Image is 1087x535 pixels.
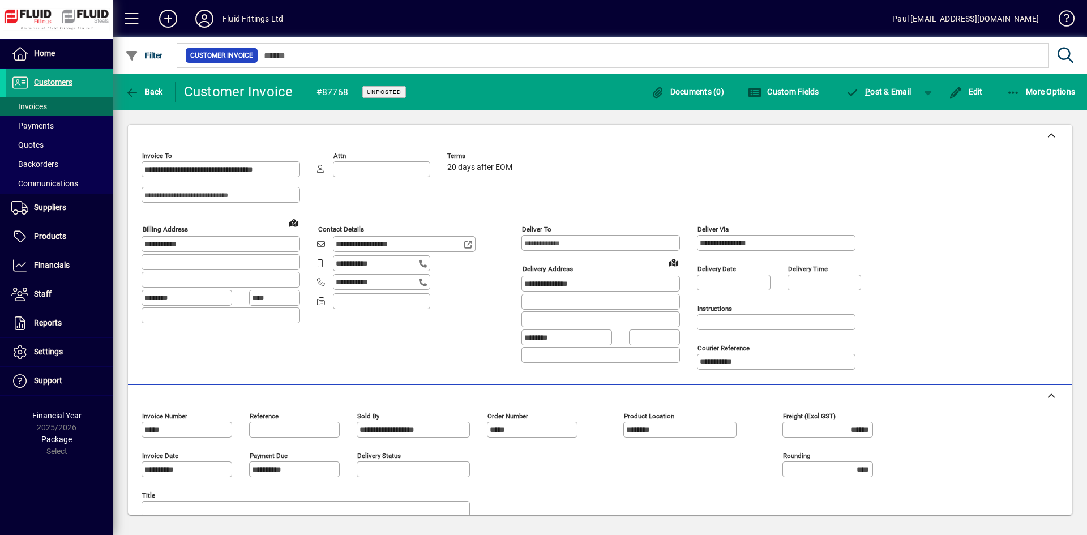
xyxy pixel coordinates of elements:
div: Fluid Fittings Ltd [222,10,283,28]
mat-label: Delivery status [357,452,401,460]
a: Reports [6,309,113,337]
span: Reports [34,318,62,327]
mat-label: Instructions [697,305,732,313]
span: Financials [34,260,70,269]
span: P [865,87,870,96]
span: Settings [34,347,63,356]
mat-label: Freight (excl GST) [783,412,836,420]
span: Support [34,376,62,385]
span: Customer Invoice [190,50,253,61]
button: Profile [186,8,222,29]
a: Communications [6,174,113,193]
a: Settings [6,338,113,366]
span: ost & Email [846,87,911,96]
span: Communications [11,179,78,188]
a: View on map [665,253,683,271]
span: Home [34,49,55,58]
mat-label: Delivery time [788,265,828,273]
mat-label: Payment due [250,452,288,460]
a: Invoices [6,97,113,116]
a: Staff [6,280,113,309]
button: Documents (0) [648,82,727,102]
a: View on map [285,213,303,232]
a: Financials [6,251,113,280]
mat-label: Attn [333,152,346,160]
div: #87768 [316,83,349,101]
button: Filter [122,45,166,66]
span: Custom Fields [748,87,819,96]
app-page-header-button: Back [113,82,176,102]
span: Financial Year [32,411,82,420]
span: Unposted [367,88,401,96]
div: Paul [EMAIL_ADDRESS][DOMAIN_NAME] [892,10,1039,28]
button: Post & Email [840,82,917,102]
button: More Options [1004,82,1079,102]
button: Add [150,8,186,29]
a: Quotes [6,135,113,155]
button: Custom Fields [745,82,822,102]
div: Customer Invoice [184,83,293,101]
span: Filter [125,51,163,60]
mat-label: Invoice To [142,152,172,160]
span: Backorders [11,160,58,169]
mat-label: Courier Reference [697,344,750,352]
span: Terms [447,152,515,160]
a: Home [6,40,113,68]
mat-label: Invoice number [142,412,187,420]
span: Back [125,87,163,96]
mat-label: Rounding [783,452,810,460]
span: Invoices [11,102,47,111]
a: Backorders [6,155,113,174]
mat-label: Delivery date [697,265,736,273]
button: Back [122,82,166,102]
span: 20 days after EOM [447,163,512,172]
mat-label: Reference [250,412,279,420]
a: Suppliers [6,194,113,222]
a: Knowledge Base [1050,2,1073,39]
mat-label: Sold by [357,412,379,420]
span: Quotes [11,140,44,149]
mat-label: Order number [487,412,528,420]
mat-label: Product location [624,412,674,420]
a: Support [6,367,113,395]
span: More Options [1007,87,1076,96]
mat-label: Deliver via [697,225,729,233]
span: Payments [11,121,54,130]
span: Edit [949,87,983,96]
span: Documents (0) [651,87,724,96]
mat-label: Deliver To [522,225,551,233]
span: Customers [34,78,72,87]
a: Payments [6,116,113,135]
a: Products [6,222,113,251]
span: Products [34,232,66,241]
button: Edit [946,82,986,102]
span: Package [41,435,72,444]
mat-label: Title [142,491,155,499]
span: Suppliers [34,203,66,212]
span: Staff [34,289,52,298]
mat-label: Invoice date [142,452,178,460]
